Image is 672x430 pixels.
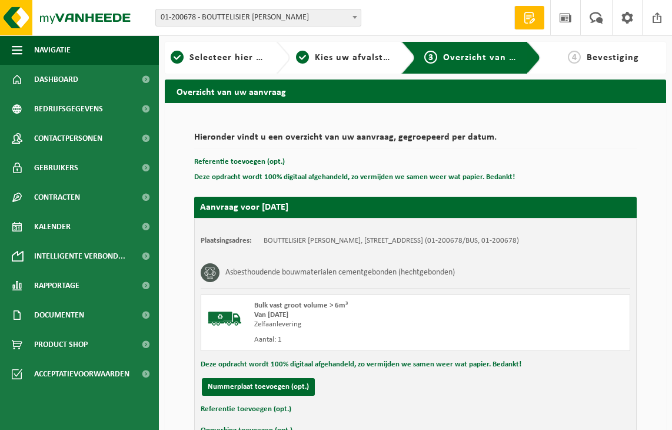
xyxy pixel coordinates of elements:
span: Navigatie [34,35,71,65]
button: Deze opdracht wordt 100% digitaal afgehandeld, zo vermijden we samen weer wat papier. Bedankt! [194,170,515,185]
h2: Overzicht van uw aanvraag [165,80,666,102]
span: Acceptatievoorwaarden [34,359,129,389]
span: Bedrijfsgegevens [34,94,103,124]
span: 4 [568,51,581,64]
button: Referentie toevoegen (opt.) [194,154,285,170]
span: Documenten [34,300,84,330]
span: Rapportage [34,271,79,300]
span: Contactpersonen [34,124,102,153]
button: Referentie toevoegen (opt.) [201,402,291,417]
strong: Plaatsingsadres: [201,237,252,244]
img: BL-SO-LV.png [207,301,242,336]
a: 1Selecteer hier een vestiging [171,51,267,65]
span: Overzicht van uw aanvraag [443,53,567,62]
strong: Van [DATE] [254,311,288,319]
h3: Asbesthoudende bouwmaterialen cementgebonden (hechtgebonden) [225,263,455,282]
span: Kies uw afvalstoffen en recipiënten [315,53,477,62]
div: Zelfaanlevering [254,320,463,329]
span: Bevestiging [587,53,639,62]
span: 01-200678 - BOUTTELISIER HENK - DIKSMUIDE [155,9,361,27]
span: Product Shop [34,330,88,359]
td: BOUTTELISIER [PERSON_NAME], [STREET_ADDRESS] (01-200678/BUS, 01-200678) [264,236,519,246]
span: Intelligente verbond... [34,242,125,271]
h2: Hieronder vindt u een overzicht van uw aanvraag, gegroepeerd per datum. [194,133,637,148]
span: Selecteer hier een vestiging [189,53,317,62]
span: Contracten [34,183,80,212]
button: Deze opdracht wordt 100% digitaal afgehandeld, zo vermijden we samen weer wat papier. Bedankt! [201,357,521,372]
span: 2 [296,51,309,64]
span: 3 [424,51,437,64]
span: Bulk vast groot volume > 6m³ [254,302,348,309]
div: Aantal: 1 [254,335,463,345]
span: Dashboard [34,65,78,94]
span: Gebruikers [34,153,78,183]
span: 01-200678 - BOUTTELISIER HENK - DIKSMUIDE [156,9,361,26]
span: Kalender [34,212,71,242]
a: 2Kies uw afvalstoffen en recipiënten [296,51,392,65]
button: Nummerplaat toevoegen (opt.) [202,378,315,396]
strong: Aanvraag voor [DATE] [200,203,288,212]
span: 1 [171,51,184,64]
